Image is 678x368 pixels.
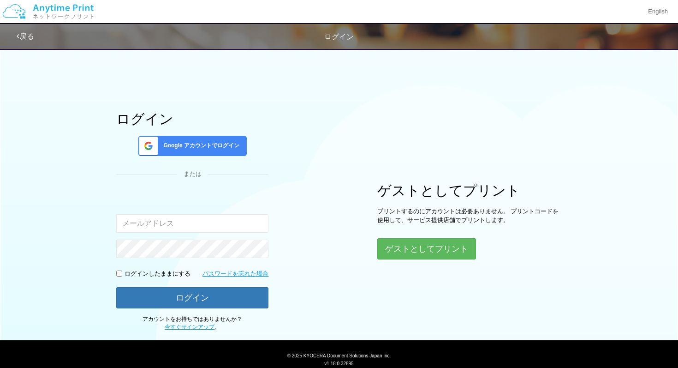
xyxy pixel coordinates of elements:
span: © 2025 KYOCERA Document Solutions Japan Inc. [287,352,391,358]
a: パスワードを忘れた場合 [202,270,268,278]
a: 戻る [17,32,34,40]
div: または [116,170,268,179]
h1: ゲストとしてプリント [377,183,562,198]
input: メールアドレス [116,214,268,233]
span: Google アカウントでログイン [160,142,239,150]
button: ゲストとしてプリント [377,238,476,259]
p: アカウントをお持ちではありませんか？ [116,315,268,331]
span: ログイン [324,33,354,41]
span: 。 [165,324,220,330]
p: プリントするのにアカウントは必要ありません。 プリントコードを使用して、サービス提供店舗でプリントします。 [377,207,562,224]
h1: ログイン [116,111,268,127]
p: ログインしたままにする [125,270,190,278]
span: v1.18.0.32895 [324,361,353,366]
button: ログイン [116,287,268,308]
a: 今すぐサインアップ [165,324,214,330]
